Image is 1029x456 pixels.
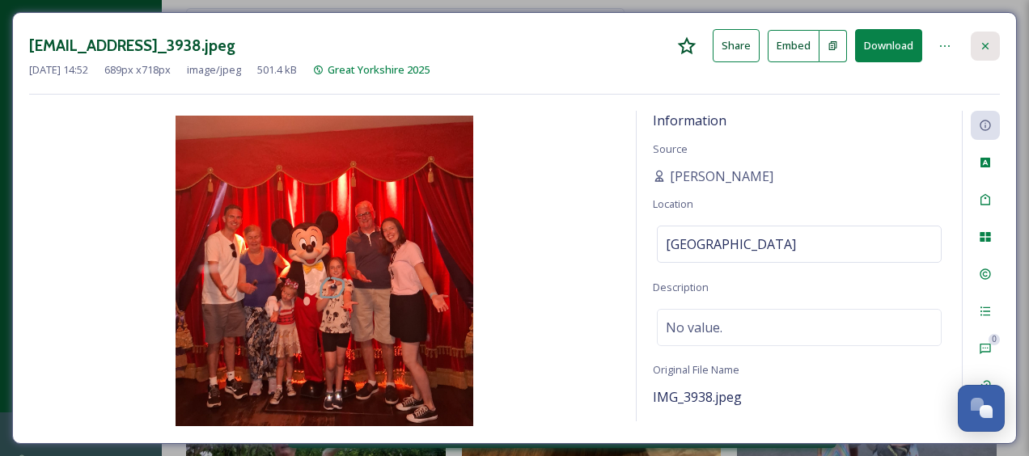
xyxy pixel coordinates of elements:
[104,62,171,78] span: 689 px x 718 px
[187,62,241,78] span: image/jpeg
[989,334,1000,345] div: 0
[653,388,742,406] span: IMG_3938.jpeg
[666,234,796,254] span: [GEOGRAPHIC_DATA]
[257,62,297,78] span: 501.4 kB
[670,167,773,186] span: [PERSON_NAME]
[653,141,688,156] span: Source
[29,62,88,78] span: [DATE] 14:52
[855,29,922,62] button: Download
[29,116,620,426] img: trevtherevgant%40btinternet.com-IMG_3938.jpeg
[653,280,709,294] span: Description
[328,62,430,77] span: Great Yorkshire 2025
[653,362,739,377] span: Original File Name
[653,112,726,129] span: Information
[653,196,693,211] span: Location
[666,318,722,337] span: No value.
[29,34,235,57] h3: [EMAIL_ADDRESS]_3938.jpeg
[768,30,819,62] button: Embed
[713,29,760,62] button: Share
[958,385,1005,432] button: Open Chat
